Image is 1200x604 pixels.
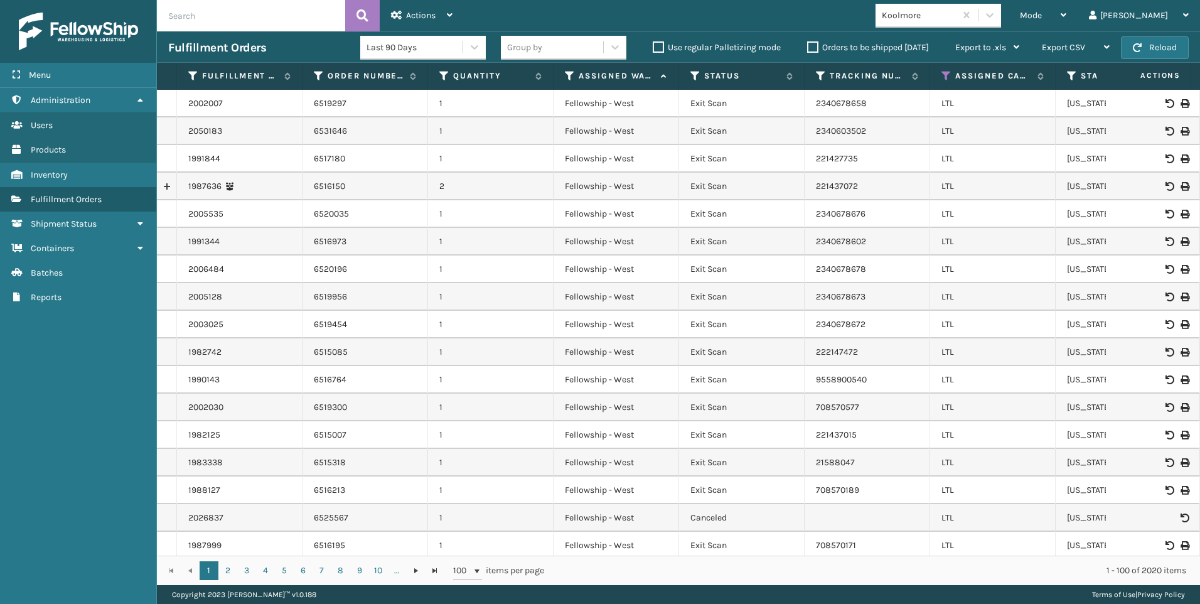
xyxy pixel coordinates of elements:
i: Void BOL [1165,154,1173,163]
td: LTL [930,117,1056,145]
a: 3 [237,561,256,580]
td: 1 [428,256,554,283]
a: 1987999 [188,539,222,552]
td: 6519956 [303,283,428,311]
a: Go to the next page [407,561,426,580]
td: LTL [930,228,1056,256]
td: 2340603502 [805,117,930,145]
i: Void BOL [1165,99,1173,108]
label: State [1081,70,1157,82]
label: Order Number [328,70,404,82]
a: 2003025 [188,318,223,331]
label: Assigned Warehouse [579,70,655,82]
td: 6519300 [303,394,428,421]
td: [US_STATE] [1056,90,1181,117]
i: Void BOL [1165,237,1173,246]
td: Canceled [679,504,805,532]
a: 2005128 [188,291,222,303]
td: 6516150 [303,173,428,200]
a: 7 [313,561,331,580]
i: Print BOL [1181,320,1188,329]
i: Print BOL [1181,486,1188,495]
i: Void BOL [1165,458,1173,467]
td: LTL [930,200,1056,228]
i: Void BOL [1165,320,1173,329]
td: 6515007 [303,421,428,449]
i: Void BOL [1165,127,1173,136]
td: 21588047 [805,449,930,477]
a: 2005535 [188,208,223,220]
td: 6516213 [303,477,428,504]
i: Print BOL [1181,431,1188,440]
td: LTL [930,532,1056,559]
span: Administration [31,95,90,105]
td: 1 [428,145,554,173]
label: Tracking Number [830,70,906,82]
a: 2050183 [188,125,222,138]
a: 5 [275,561,294,580]
td: 2 [428,173,554,200]
td: Exit Scan [679,173,805,200]
i: Void BOL [1165,210,1173,218]
a: 1988127 [188,484,220,497]
td: [US_STATE] [1056,200,1181,228]
td: [US_STATE] [1056,449,1181,477]
span: Export CSV [1042,42,1085,53]
label: Orders to be shipped [DATE] [807,42,929,53]
td: 1 [428,117,554,145]
i: Void BOL [1165,293,1173,301]
td: 1 [428,283,554,311]
td: 708570171 [805,532,930,559]
img: logo [19,13,138,50]
td: Fellowship - West [554,394,679,421]
td: Fellowship - West [554,173,679,200]
td: 6531646 [303,117,428,145]
span: Actions [1101,65,1188,86]
i: Void BOL [1165,348,1173,357]
td: 6525567 [303,504,428,532]
span: Batches [31,267,63,278]
div: | [1092,585,1185,604]
a: 2026837 [188,512,223,524]
td: Fellowship - West [554,421,679,449]
td: Exit Scan [679,311,805,338]
a: 10 [369,561,388,580]
td: LTL [930,311,1056,338]
td: Fellowship - West [554,449,679,477]
span: Containers [31,243,74,254]
td: Exit Scan [679,449,805,477]
td: Fellowship - West [554,338,679,366]
td: Exit Scan [679,532,805,559]
div: Koolmore [882,9,956,22]
td: [US_STATE] [1056,173,1181,200]
i: Print BOL [1181,237,1188,246]
i: Print BOL [1181,541,1188,550]
td: 6517180 [303,145,428,173]
td: 1 [428,532,554,559]
td: 6516764 [303,366,428,394]
a: 8 [331,561,350,580]
td: [US_STATE] [1056,394,1181,421]
td: 221437072 [805,173,930,200]
i: Print BOL [1181,210,1188,218]
a: ... [388,561,407,580]
label: Fulfillment Order Id [202,70,278,82]
td: LTL [930,421,1056,449]
td: Exit Scan [679,256,805,283]
i: Void BOL [1165,541,1173,550]
a: Privacy Policy [1137,590,1185,599]
td: 2340678602 [805,228,930,256]
td: Fellowship - West [554,145,679,173]
td: [US_STATE] [1056,145,1181,173]
i: Print BOL [1181,99,1188,108]
span: Actions [406,10,436,21]
i: Void BOL [1165,182,1173,191]
td: 708570189 [805,477,930,504]
i: Print BOL [1181,154,1188,163]
td: Fellowship - West [554,117,679,145]
td: 1 [428,311,554,338]
i: Print BOL [1181,458,1188,467]
i: Print BOL [1181,348,1188,357]
td: 1 [428,394,554,421]
td: Exit Scan [679,421,805,449]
